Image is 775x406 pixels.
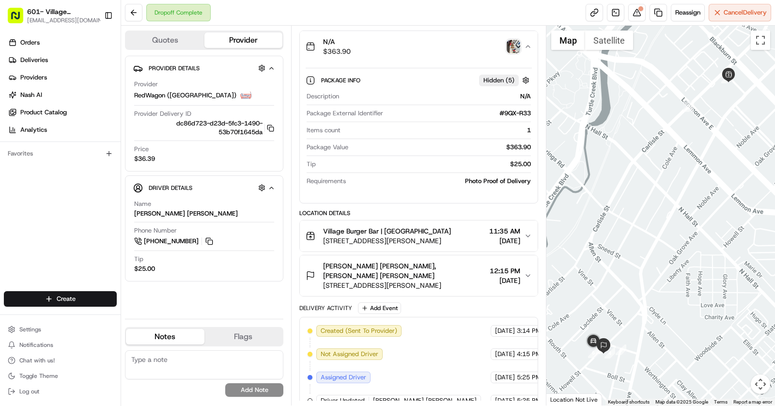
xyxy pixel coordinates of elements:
[300,255,538,296] button: [PERSON_NAME] [PERSON_NAME], [PERSON_NAME] [PERSON_NAME][STREET_ADDRESS][PERSON_NAME]12:15 PM[DATE]
[4,122,121,138] a: Analytics
[307,177,346,186] span: Requirements
[4,338,117,352] button: Notifications
[10,217,17,225] div: 📗
[495,327,515,335] span: [DATE]
[604,348,615,359] div: 4
[321,373,366,382] span: Assigned Driver
[4,385,117,398] button: Log out
[144,237,199,246] span: [PHONE_NUMBER]
[19,372,58,380] span: Toggle Theme
[4,70,121,85] a: Providers
[4,354,117,367] button: Chat with us!
[321,396,365,405] span: Driver Updated
[671,4,705,21] button: Reassign
[323,37,351,47] span: N/A
[490,276,520,285] span: [DATE]
[549,393,581,406] img: Google
[321,350,378,359] span: Not Assigned Driver
[490,266,520,276] span: 12:15 PM
[4,4,100,27] button: 601- Village [GEOGRAPHIC_DATA]- [GEOGRAPHIC_DATA][EMAIL_ADDRESS][DOMAIN_NAME]
[57,295,76,303] span: Create
[373,396,477,405] span: [PERSON_NAME] [PERSON_NAME]
[92,216,155,226] span: API Documentation
[517,327,554,335] span: 3:14 PM EDT
[134,145,149,154] span: Price
[10,92,27,109] img: 1736555255976-a54dd68f-1ca7-489b-9aae-adbdc363a1c4
[30,150,78,157] span: [PERSON_NAME]
[549,393,581,406] a: Open this area in Google Maps (opens a new window)
[86,150,106,157] span: [DATE]
[479,74,532,86] button: Hidden (5)
[134,80,158,89] span: Provider
[134,155,155,163] span: $36.39
[4,291,117,307] button: Create
[323,226,451,236] span: Village Burger Bar | [GEOGRAPHIC_DATA]
[19,388,39,395] span: Log out
[19,216,74,226] span: Knowledge Base
[299,209,538,217] div: Location Details
[300,62,538,203] div: N/A$363.90photo_proof_of_delivery image
[489,226,520,236] span: 11:35 AM
[4,87,121,103] a: Nash AI
[323,281,486,290] span: [STREET_ADDRESS][PERSON_NAME]
[78,212,159,230] a: 💻API Documentation
[52,176,72,184] span: [DATE]
[20,73,47,82] span: Providers
[588,347,599,358] div: 6
[10,9,29,29] img: Nash
[724,8,767,17] span: Cancel Delivery
[44,102,133,109] div: We're available if you need us!
[585,31,633,50] button: Show satellite imagery
[4,35,121,50] a: Orders
[240,90,252,101] img: time_to_eat_nevada_logo
[683,101,694,112] div: 2
[134,226,177,235] span: Phone Number
[4,146,117,161] div: Favorites
[307,160,316,169] span: Tip
[4,323,117,336] button: Settings
[20,38,40,47] span: Orders
[307,143,348,152] span: Package Value
[134,209,238,218] div: [PERSON_NAME] [PERSON_NAME]
[150,124,176,135] button: See all
[30,176,45,184] span: gabe
[80,150,84,157] span: •
[751,375,770,394] button: Map camera controls
[495,396,515,405] span: [DATE]
[4,52,121,68] a: Deliveries
[551,31,585,50] button: Show street map
[387,109,531,118] div: #9QX-R33
[358,302,401,314] button: Add Event
[19,326,41,333] span: Settings
[134,255,143,264] span: Tip
[19,341,53,349] span: Notifications
[6,212,78,230] a: 📗Knowledge Base
[352,143,531,152] div: $363.90
[19,357,55,364] span: Chat with us!
[483,76,514,85] span: Hidden ( 5 )
[27,7,97,16] button: 601- Village [GEOGRAPHIC_DATA]- [GEOGRAPHIC_DATA]
[134,200,151,208] span: Name
[134,109,191,118] span: Provider Delivery ID
[4,105,121,120] a: Product Catalog
[507,40,520,53] button: photo_proof_of_delivery image
[134,119,274,137] button: dc86d723-d23d-5fc3-1490-53b70f1645da
[344,126,531,135] div: 1
[320,160,531,169] div: $25.00
[751,31,770,50] button: Toggle fullscreen view
[323,236,451,246] span: [STREET_ADDRESS][PERSON_NAME]
[350,177,531,186] div: Photo Proof of Delivery
[20,125,47,134] span: Analytics
[204,329,283,344] button: Flags
[68,239,117,247] a: Powered byPylon
[608,399,650,406] button: Keyboard shortcuts
[733,399,772,405] a: Report a map error
[10,125,65,133] div: Past conversations
[134,91,236,100] span: RedWagon ([GEOGRAPHIC_DATA])
[165,95,176,107] button: Start new chat
[300,220,538,251] button: Village Burger Bar | [GEOGRAPHIC_DATA][STREET_ADDRESS][PERSON_NAME]11:35 AM[DATE]
[46,176,50,184] span: •
[19,150,27,158] img: 1736555255976-a54dd68f-1ca7-489b-9aae-adbdc363a1c4
[517,373,554,382] span: 5:25 PM EDT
